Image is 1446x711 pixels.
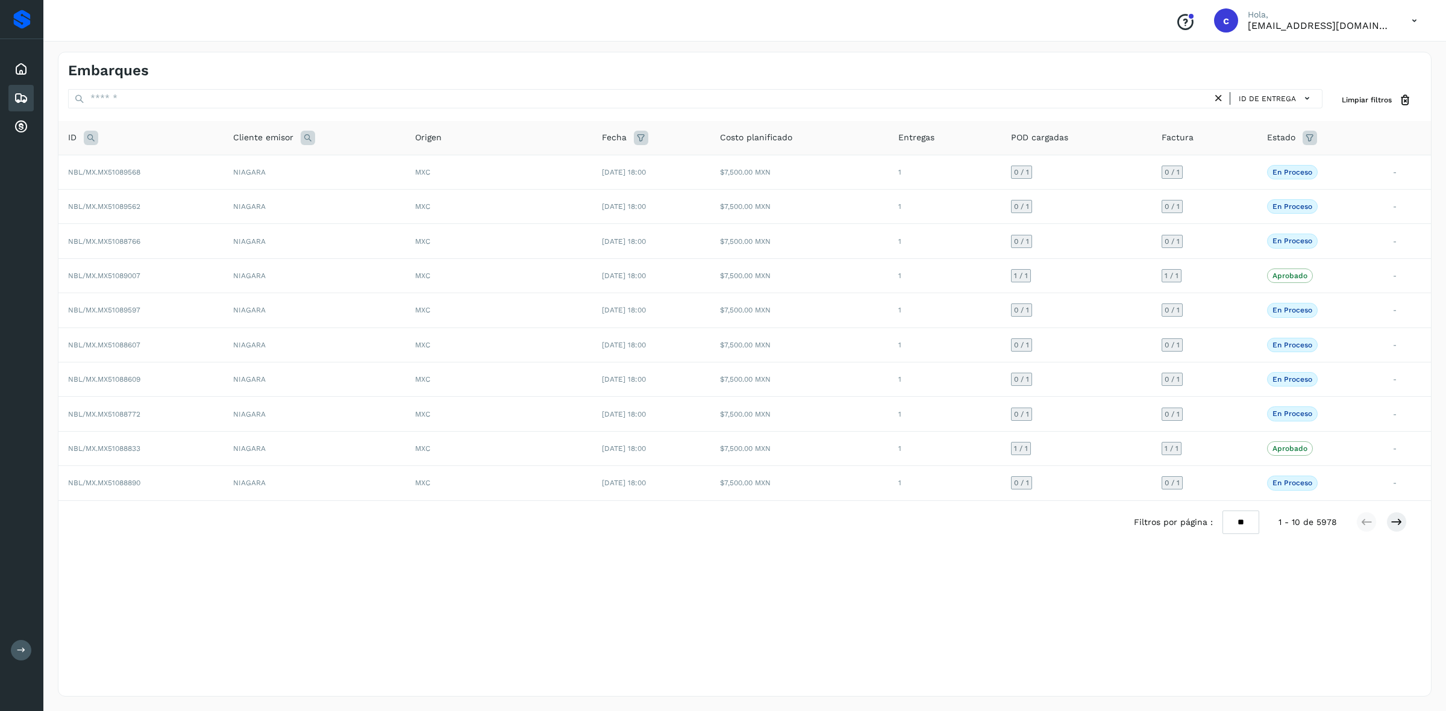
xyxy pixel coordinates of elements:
[233,131,293,144] span: Cliente emisor
[415,341,430,349] span: MXC
[1162,131,1194,144] span: Factura
[602,410,646,418] span: [DATE] 18:00
[68,341,140,349] span: NBL/MX.MX51088607
[889,155,1001,189] td: 1
[224,466,406,500] td: NIAGARA
[1165,169,1180,176] span: 0 / 1
[710,362,888,397] td: $7,500.00 MXN
[1383,224,1431,258] td: -
[68,410,140,418] span: NBL/MX.MX51088772
[68,62,149,79] h4: Embarques
[1165,238,1180,245] span: 0 / 1
[415,375,430,383] span: MXC
[889,362,1001,397] td: 1
[710,431,888,465] td: $7,500.00 MXN
[889,328,1001,362] td: 1
[224,362,406,397] td: NIAGARA
[1383,362,1431,397] td: -
[602,444,646,453] span: [DATE] 18:00
[602,272,646,280] span: [DATE] 18:00
[710,293,888,328] td: $7,500.00 MXN
[1165,376,1180,383] span: 0 / 1
[1165,479,1180,486] span: 0 / 1
[1014,411,1029,418] span: 0 / 1
[1272,306,1312,314] p: En proceso
[1165,272,1178,279] span: 1 / 1
[1011,131,1068,144] span: POD cargadas
[889,258,1001,293] td: 1
[1014,479,1029,486] span: 0 / 1
[1014,272,1028,279] span: 1 / 1
[8,114,34,140] div: Cuentas por cobrar
[1014,238,1029,245] span: 0 / 1
[720,131,792,144] span: Costo planificado
[224,155,406,189] td: NIAGARA
[1272,237,1312,245] p: En proceso
[1383,397,1431,431] td: -
[898,131,934,144] span: Entregas
[1383,258,1431,293] td: -
[415,272,430,280] span: MXC
[68,131,77,144] span: ID
[602,202,646,211] span: [DATE] 18:00
[1272,341,1312,349] p: En proceso
[1272,444,1307,453] p: Aprobado
[415,444,430,453] span: MXC
[1272,168,1312,176] p: En proceso
[68,202,140,211] span: NBL/MX.MX51089562
[1014,169,1029,176] span: 0 / 1
[1383,190,1431,224] td: -
[1239,93,1296,104] span: ID de entrega
[889,397,1001,431] td: 1
[68,306,140,314] span: NBL/MX.MX51089597
[1165,445,1178,452] span: 1 / 1
[602,237,646,246] span: [DATE] 18:00
[415,306,430,314] span: MXC
[1272,375,1312,383] p: En proceso
[1383,431,1431,465] td: -
[68,237,140,246] span: NBL/MX.MX51088766
[8,56,34,82] div: Inicio
[1165,411,1180,418] span: 0 / 1
[1165,341,1180,349] span: 0 / 1
[1235,90,1317,107] button: ID de entrega
[1272,272,1307,280] p: Aprobado
[710,224,888,258] td: $7,500.00 MXN
[602,168,646,176] span: [DATE] 18:00
[602,479,646,487] span: [DATE] 18:00
[1014,203,1029,210] span: 0 / 1
[1383,293,1431,328] td: -
[889,293,1001,328] td: 1
[68,168,140,176] span: NBL/MX.MX51089568
[415,168,430,176] span: MXC
[68,479,140,487] span: NBL/MX.MX51088890
[415,410,430,418] span: MXC
[1279,516,1337,529] span: 1 - 10 de 5978
[415,237,430,246] span: MXC
[889,466,1001,500] td: 1
[8,85,34,111] div: Embarques
[68,272,140,280] span: NBL/MX.MX51089007
[710,258,888,293] td: $7,500.00 MXN
[1267,131,1295,144] span: Estado
[1165,306,1180,314] span: 0 / 1
[710,397,888,431] td: $7,500.00 MXN
[1014,341,1029,349] span: 0 / 1
[710,328,888,362] td: $7,500.00 MXN
[415,202,430,211] span: MXC
[68,444,140,453] span: NBL/MX.MX51088833
[602,306,646,314] span: [DATE] 18:00
[224,328,406,362] td: NIAGARA
[602,375,646,383] span: [DATE] 18:00
[224,397,406,431] td: NIAGARA
[1014,376,1029,383] span: 0 / 1
[224,190,406,224] td: NIAGARA
[1272,202,1312,211] p: En proceso
[1165,203,1180,210] span: 0 / 1
[1383,328,1431,362] td: -
[68,375,140,383] span: NBL/MX.MX51088609
[1332,89,1421,111] button: Limpiar filtros
[1134,516,1213,529] span: Filtros por página :
[1383,155,1431,189] td: -
[1014,445,1028,452] span: 1 / 1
